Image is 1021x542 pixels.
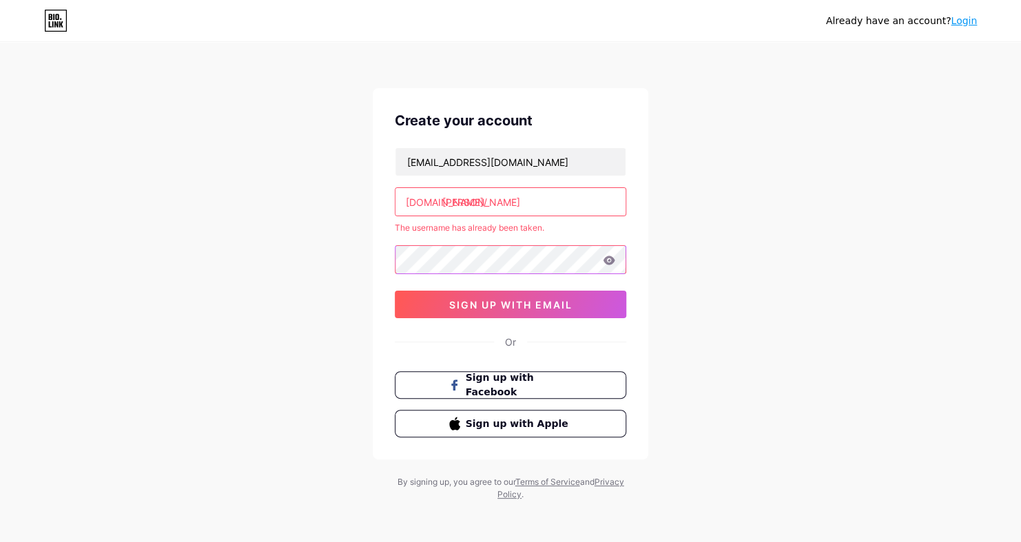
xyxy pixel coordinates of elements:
[395,148,626,176] input: Email
[395,188,626,216] input: username
[395,371,626,399] button: Sign up with Facebook
[393,476,628,501] div: By signing up, you agree to our and .
[449,299,573,311] span: sign up with email
[395,410,626,437] button: Sign up with Apple
[505,335,516,349] div: Or
[466,371,573,399] span: Sign up with Facebook
[395,222,626,234] div: The username has already been taken.
[406,195,487,209] div: [DOMAIN_NAME]/
[951,15,977,26] a: Login
[826,14,977,28] div: Already have an account?
[466,417,573,431] span: Sign up with Apple
[395,291,626,318] button: sign up with email
[515,477,580,487] a: Terms of Service
[395,110,626,131] div: Create your account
